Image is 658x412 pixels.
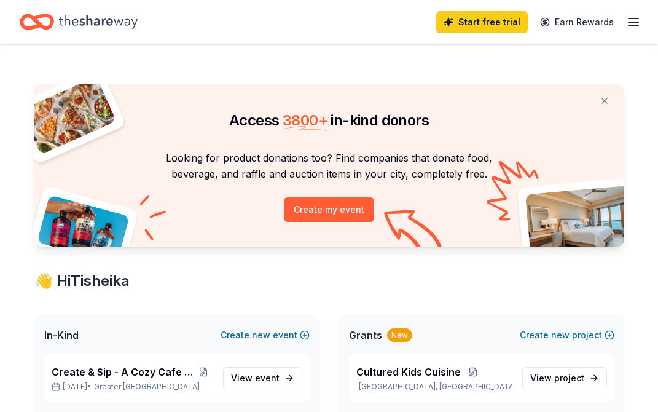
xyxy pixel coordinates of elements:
span: 3800 + [283,111,327,129]
p: Looking for product donations too? Find companies that donate food, beverage, and raffle and auct... [49,150,609,183]
a: Home [20,7,138,36]
span: Greater [GEOGRAPHIC_DATA] [94,382,200,392]
span: Create & Sip - A Cozy Cafe Experience [52,365,195,379]
a: View event [223,367,302,389]
button: Createnewproject [520,328,614,343]
p: [GEOGRAPHIC_DATA], [GEOGRAPHIC_DATA] [356,382,512,392]
span: new [252,328,270,343]
span: Grants [349,328,382,343]
p: [DATE] • [52,382,213,392]
span: View [530,371,584,386]
img: Curvy arrow [384,210,445,256]
span: event [255,373,280,383]
span: In-Kind [44,328,79,343]
span: Cultured Kids Cuisine [356,365,461,379]
div: 👋 Hi Tisheika [34,271,624,291]
a: View project [522,367,607,389]
a: Earn Rewards [533,11,621,33]
button: Create my event [284,197,374,222]
img: Pizza [20,76,116,155]
button: Createnewevent [221,328,310,343]
span: View [231,371,280,386]
div: New [387,328,412,342]
span: new [551,328,570,343]
span: Access in-kind donors [229,111,429,129]
span: project [554,373,584,383]
a: Start free trial [436,11,528,33]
